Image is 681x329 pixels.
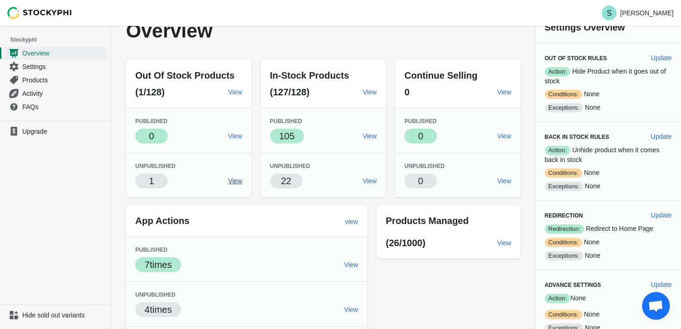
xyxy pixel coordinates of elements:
[224,84,246,100] a: View
[647,276,675,293] button: Update
[22,310,105,320] span: Hide sold out variants
[404,70,478,81] span: Continue Selling
[270,118,302,124] span: Published
[270,70,349,81] span: In-Stock Products
[602,6,617,20] span: Avatar with initials S
[4,125,107,138] a: Upgrade
[135,118,167,124] span: Published
[497,88,511,96] span: View
[224,128,246,144] a: View
[545,55,643,62] h3: Out of Stock Rules
[545,67,672,86] p: Hide Product when it goes out of stock
[647,50,675,66] button: Update
[359,84,380,100] a: View
[651,54,672,62] span: Update
[545,310,582,319] span: Conditions:
[418,176,423,186] span: 0
[135,70,234,81] span: Out Of Stock Products
[340,301,362,318] a: View
[126,21,363,41] p: Overview
[149,131,154,141] span: 0
[497,132,511,140] span: View
[363,177,377,185] span: View
[545,251,583,261] span: Exceptions:
[344,261,358,268] span: View
[545,310,672,319] p: None
[344,306,358,313] span: View
[22,127,105,136] span: Upgrade
[4,100,107,113] a: FAQs
[607,9,612,17] text: S
[404,118,436,124] span: Published
[4,87,107,100] a: Activity
[620,9,674,17] p: [PERSON_NAME]
[22,75,105,85] span: Products
[545,224,584,234] span: Redirection:
[228,132,242,140] span: View
[404,163,445,169] span: Unpublished
[497,239,511,247] span: View
[651,281,672,288] span: Update
[651,211,672,219] span: Update
[4,73,107,87] a: Products
[228,177,242,185] span: View
[145,260,172,270] span: 7 times
[135,216,189,226] span: App Actions
[497,177,511,185] span: View
[4,309,107,322] a: Hide sold out variants
[228,88,242,96] span: View
[4,46,107,60] a: Overview
[493,84,515,100] a: View
[135,292,176,298] span: Unpublished
[345,218,358,225] span: view
[135,247,167,253] span: Published
[404,87,410,97] span: 0
[279,131,295,141] span: 105
[545,103,583,112] span: Exceptions:
[545,22,625,32] span: Settings Overview
[647,128,675,145] button: Update
[135,87,164,97] span: (1/128)
[22,62,105,71] span: Settings
[363,132,377,140] span: View
[651,133,672,140] span: Update
[22,102,105,112] span: FAQs
[545,182,583,191] span: Exceptions:
[418,131,423,141] span: 0
[145,304,172,315] span: 4 times
[493,173,515,189] a: View
[545,238,582,247] span: Conditions:
[545,146,571,155] span: Action:
[545,181,672,191] p: None
[545,294,571,303] span: Action:
[545,237,672,247] p: None
[545,89,672,99] p: None
[7,7,72,19] img: Stockyphi
[386,216,469,226] span: Products Managed
[149,176,154,186] span: 1
[22,89,105,98] span: Activity
[224,173,246,189] a: View
[341,213,362,230] a: view
[545,168,672,178] p: None
[647,207,675,223] button: Update
[10,35,111,44] span: Stockyphi
[545,281,643,289] h3: Advance Settings
[359,173,380,189] a: View
[4,60,107,73] a: Settings
[270,87,310,97] span: (127/128)
[545,224,672,234] p: Redirect to Home Page
[386,238,426,248] span: (26/1000)
[598,4,677,22] button: Avatar with initials S[PERSON_NAME]
[359,128,380,144] a: View
[22,49,105,58] span: Overview
[493,128,515,144] a: View
[545,103,672,112] p: None
[493,235,515,251] a: View
[642,292,670,320] div: Open chat
[545,212,643,219] h3: Redirection
[340,256,362,273] a: View
[545,251,672,261] p: None
[281,174,291,187] p: 22
[545,168,582,178] span: Conditions:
